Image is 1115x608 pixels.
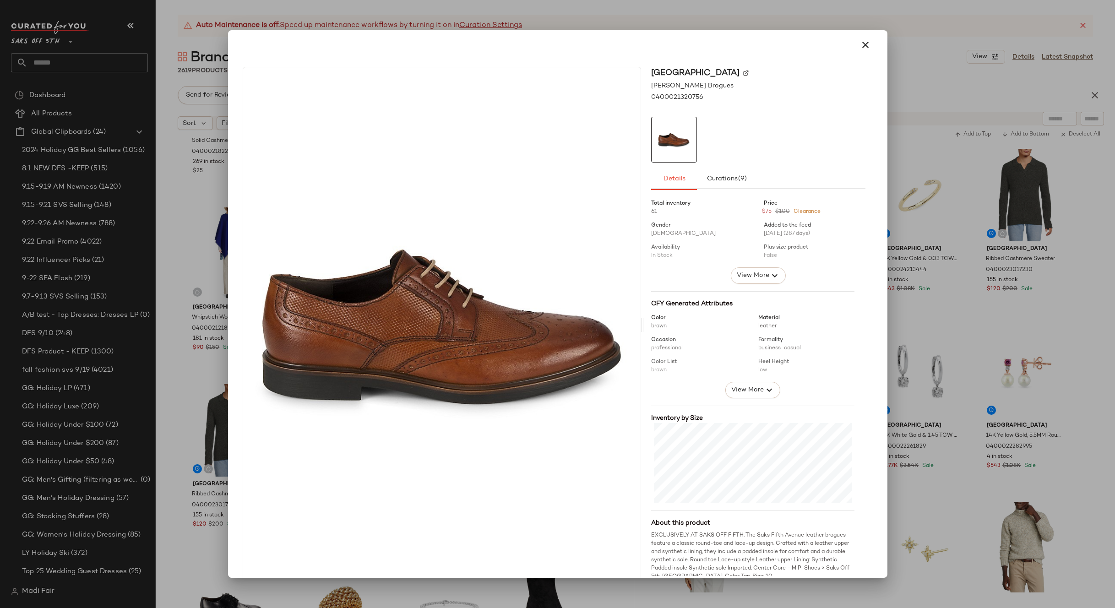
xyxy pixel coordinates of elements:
[651,518,854,528] div: About this product
[651,67,740,79] span: [GEOGRAPHIC_DATA]
[725,382,780,398] button: View More
[651,92,703,102] span: 0400021320756
[738,175,747,183] span: (9)
[651,81,734,91] span: [PERSON_NAME] Brogues
[663,175,685,183] span: Details
[651,413,854,423] div: Inventory by Size
[651,299,854,309] div: CFY Generated Attributes
[652,117,696,162] img: 0400021320756_TAN
[651,532,854,581] div: EXCLUSIVELY AT SAKS OFF FIFTH. The Saks Fifth Avenue leather brogues feature a classic round-toe ...
[706,175,747,183] span: Curations
[243,67,641,583] img: 0400021320756_TAN
[743,71,749,76] img: svg%3e
[736,270,769,281] span: View More
[730,267,785,284] button: View More
[730,385,763,396] span: View More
